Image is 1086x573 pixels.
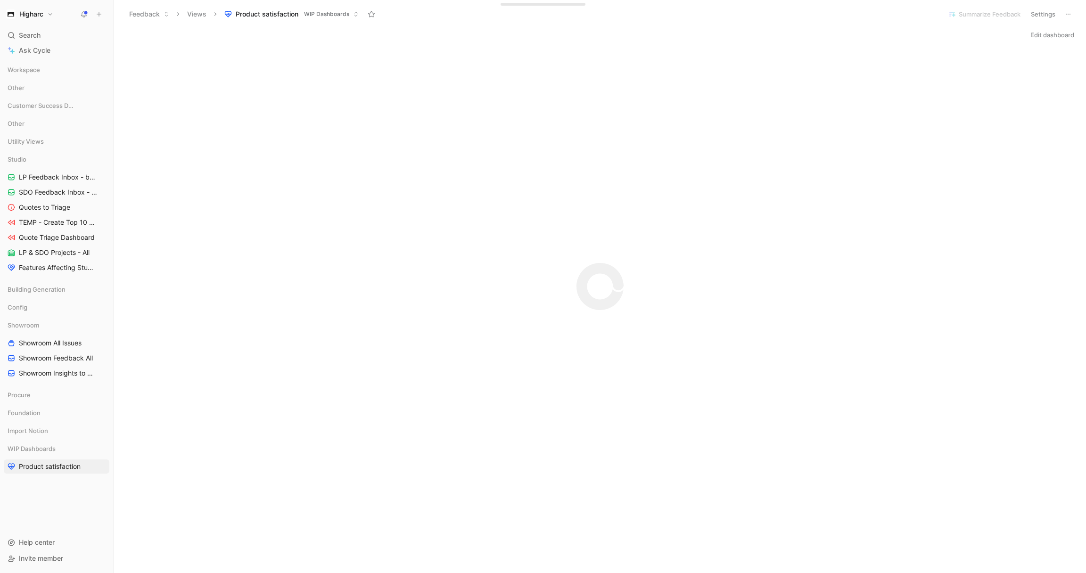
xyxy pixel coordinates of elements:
[4,43,109,57] a: Ask Cycle
[4,406,109,423] div: Foundation
[19,338,82,348] span: Showroom All Issues
[19,263,96,272] span: Features Affecting Studio
[4,246,109,260] a: LP & SDO Projects - All
[19,30,41,41] span: Search
[4,318,109,332] div: Showroom
[944,8,1025,21] button: Summarize Feedback
[4,388,109,405] div: Procure
[4,300,109,314] div: Config
[4,336,109,350] a: Showroom All Issues
[4,152,109,275] div: StudioLP Feedback Inbox - by TypeSDO Feedback Inbox - by TypeQuotes to TriageTEMP - Create Top 10...
[1027,8,1060,21] button: Settings
[220,7,363,21] button: Product satisfactionWIP Dashboards
[8,320,39,330] span: Showroom
[4,424,109,438] div: Import Notion
[304,9,349,19] span: WIP Dashboards
[19,233,95,242] span: Quote Triage Dashboard
[4,459,109,474] a: Product satisfaction
[19,45,50,56] span: Ask Cycle
[8,83,25,92] span: Other
[19,353,93,363] span: Showroom Feedback All
[4,282,109,296] div: Building Generation
[4,134,109,151] div: Utility Views
[4,535,109,549] div: Help center
[4,200,109,214] a: Quotes to Triage
[4,185,109,199] a: SDO Feedback Inbox - by Type
[19,10,43,18] h1: Higharc
[4,8,56,21] button: HigharcHigharc
[8,408,41,417] span: Foundation
[8,101,75,110] span: Customer Success Dashboards
[8,119,25,128] span: Other
[4,318,109,380] div: ShowroomShowroom All IssuesShowroom Feedback AllShowroom Insights to Link
[4,388,109,402] div: Procure
[4,116,109,133] div: Other
[4,98,109,115] div: Customer Success Dashboards
[4,63,109,77] div: Workspace
[4,282,109,299] div: Building Generation
[4,300,109,317] div: Config
[19,218,97,227] span: TEMP - Create Top 10 List
[8,65,40,74] span: Workspace
[4,81,109,98] div: Other
[4,551,109,565] div: Invite member
[8,444,56,453] span: WIP Dashboards
[125,7,173,21] button: Feedback
[8,285,66,294] span: Building Generation
[19,538,55,546] span: Help center
[8,426,48,435] span: Import Notion
[4,424,109,441] div: Import Notion
[4,152,109,166] div: Studio
[4,366,109,380] a: Showroom Insights to Link
[19,188,98,197] span: SDO Feedback Inbox - by Type
[4,170,109,184] a: LP Feedback Inbox - by Type
[19,368,97,378] span: Showroom Insights to Link
[4,261,109,275] a: Features Affecting Studio
[4,134,109,148] div: Utility Views
[19,203,70,212] span: Quotes to Triage
[4,81,109,95] div: Other
[4,406,109,420] div: Foundation
[19,554,63,562] span: Invite member
[4,442,109,456] div: WIP Dashboards
[4,215,109,229] a: TEMP - Create Top 10 List
[4,28,109,42] div: Search
[4,230,109,245] a: Quote Triage Dashboard
[8,303,27,312] span: Config
[6,9,16,19] img: Higharc
[4,98,109,113] div: Customer Success Dashboards
[183,7,211,21] button: Views
[19,172,98,182] span: LP Feedback Inbox - by Type
[4,116,109,131] div: Other
[8,137,44,146] span: Utility Views
[8,390,31,400] span: Procure
[4,351,109,365] a: Showroom Feedback All
[19,462,81,471] span: Product satisfaction
[236,9,298,19] span: Product satisfaction
[19,248,90,257] span: LP & SDO Projects - All
[8,155,26,164] span: Studio
[4,442,109,474] div: WIP DashboardsProduct satisfaction
[1026,28,1078,41] button: Edit dashboard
